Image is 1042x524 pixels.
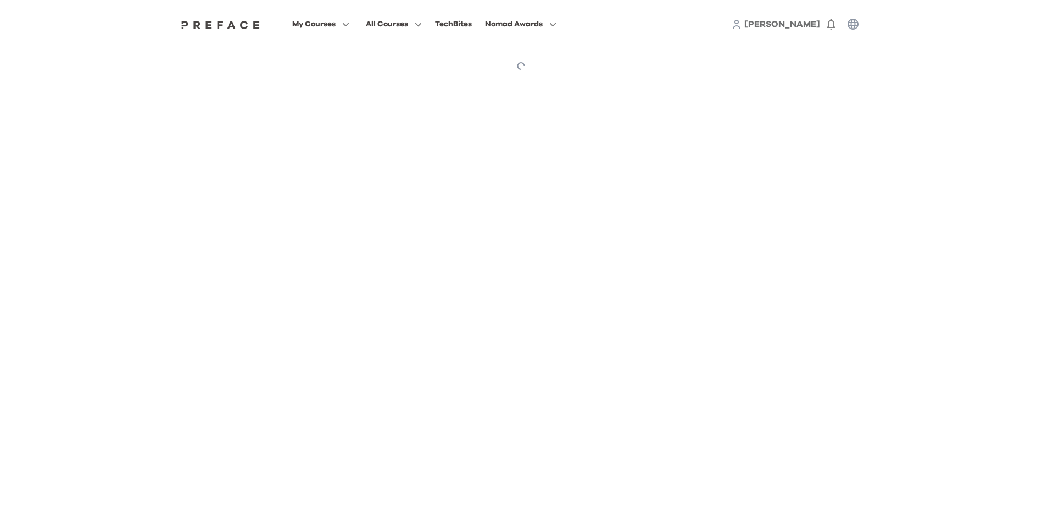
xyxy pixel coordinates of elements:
[179,20,263,29] img: Preface Logo
[363,17,425,31] button: All Courses
[482,17,560,31] button: Nomad Awards
[435,18,472,31] div: TechBites
[289,17,353,31] button: My Courses
[292,18,336,31] span: My Courses
[744,18,820,31] a: [PERSON_NAME]
[485,18,543,31] span: Nomad Awards
[366,18,408,31] span: All Courses
[744,20,820,29] span: [PERSON_NAME]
